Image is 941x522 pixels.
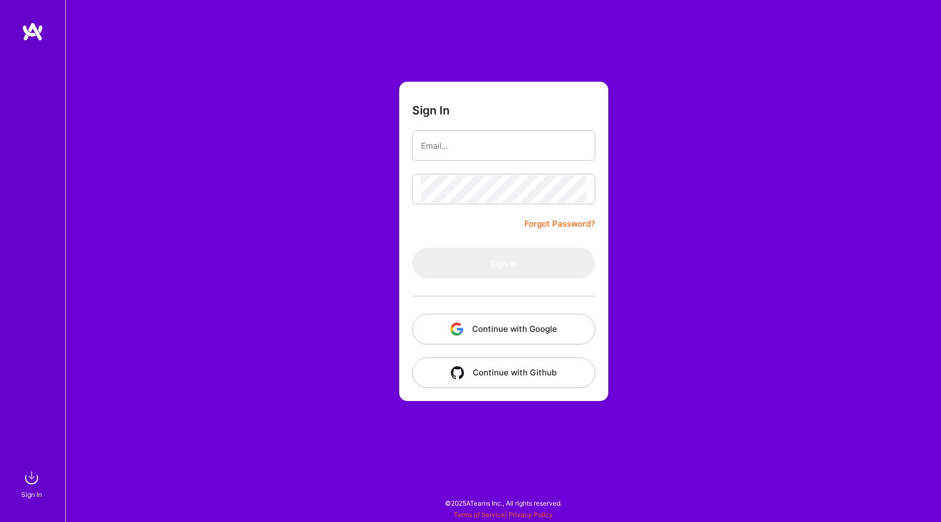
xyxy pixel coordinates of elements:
[21,489,42,500] div: Sign In
[21,467,42,489] img: sign in
[454,511,553,519] span: |
[412,104,450,117] h3: Sign In
[412,357,595,388] button: Continue with Github
[451,366,464,379] img: icon
[23,467,42,500] a: sign inSign In
[450,323,463,336] img: icon
[509,511,553,519] a: Privacy Policy
[412,314,595,344] button: Continue with Google
[65,489,941,517] div: © 2025 ATeams Inc., All rights reserved.
[421,132,586,160] input: Email...
[412,248,595,278] button: Sign In
[454,511,505,519] a: Terms of Service
[524,217,595,230] a: Forgot Password?
[22,22,44,41] img: logo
